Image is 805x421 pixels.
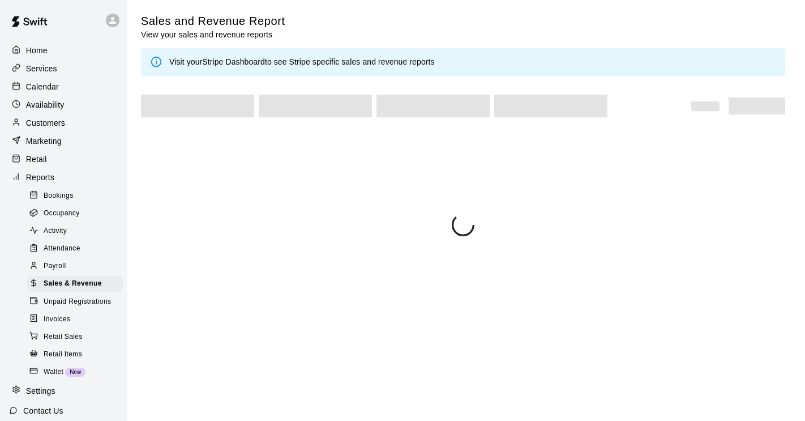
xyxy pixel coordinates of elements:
[44,367,63,378] span: Wallet
[27,240,127,258] a: Attendance
[9,78,118,95] a: Calendar
[27,346,127,363] a: Retail Items
[44,314,70,325] span: Invoices
[27,275,127,293] a: Sales & Revenue
[44,349,82,360] span: Retail Items
[26,154,47,165] p: Retail
[9,169,118,186] a: Reports
[26,81,59,92] p: Calendar
[44,278,102,290] span: Sales & Revenue
[26,99,65,110] p: Availability
[9,151,118,168] a: Retail
[27,294,123,310] div: Unpaid Registrations
[27,188,123,204] div: Bookings
[44,226,67,237] span: Activity
[27,223,127,240] a: Activity
[27,329,123,345] div: Retail Sales
[44,208,80,219] span: Occupancy
[26,45,48,56] p: Home
[9,42,118,59] a: Home
[202,57,265,66] a: Stripe Dashboard
[27,258,127,275] a: Payroll
[23,405,63,416] p: Contact Us
[44,190,74,202] span: Bookings
[141,29,285,40] p: View your sales and revenue reports
[141,14,285,29] h5: Sales and Revenue Report
[27,276,123,292] div: Sales & Revenue
[27,363,127,381] a: WalletNew
[9,60,118,77] a: Services
[44,261,66,272] span: Payroll
[27,206,123,222] div: Occupancy
[44,296,111,308] span: Unpaid Registrations
[27,347,123,363] div: Retail Items
[26,63,57,74] p: Services
[27,364,123,380] div: WalletNew
[26,172,54,183] p: Reports
[27,258,123,274] div: Payroll
[9,114,118,131] a: Customers
[27,187,127,205] a: Bookings
[27,241,123,257] div: Attendance
[27,223,123,239] div: Activity
[9,96,118,113] a: Availability
[44,331,83,343] span: Retail Sales
[169,56,435,69] div: Visit your to see Stripe specific sales and revenue reports
[9,133,118,150] a: Marketing
[27,311,127,328] a: Invoices
[65,369,85,375] span: New
[27,328,127,346] a: Retail Sales
[26,117,65,129] p: Customers
[27,205,127,222] a: Occupancy
[44,243,80,254] span: Attendance
[26,385,55,397] p: Settings
[9,382,118,399] a: Settings
[26,135,62,147] p: Marketing
[27,312,123,328] div: Invoices
[27,293,127,311] a: Unpaid Registrations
